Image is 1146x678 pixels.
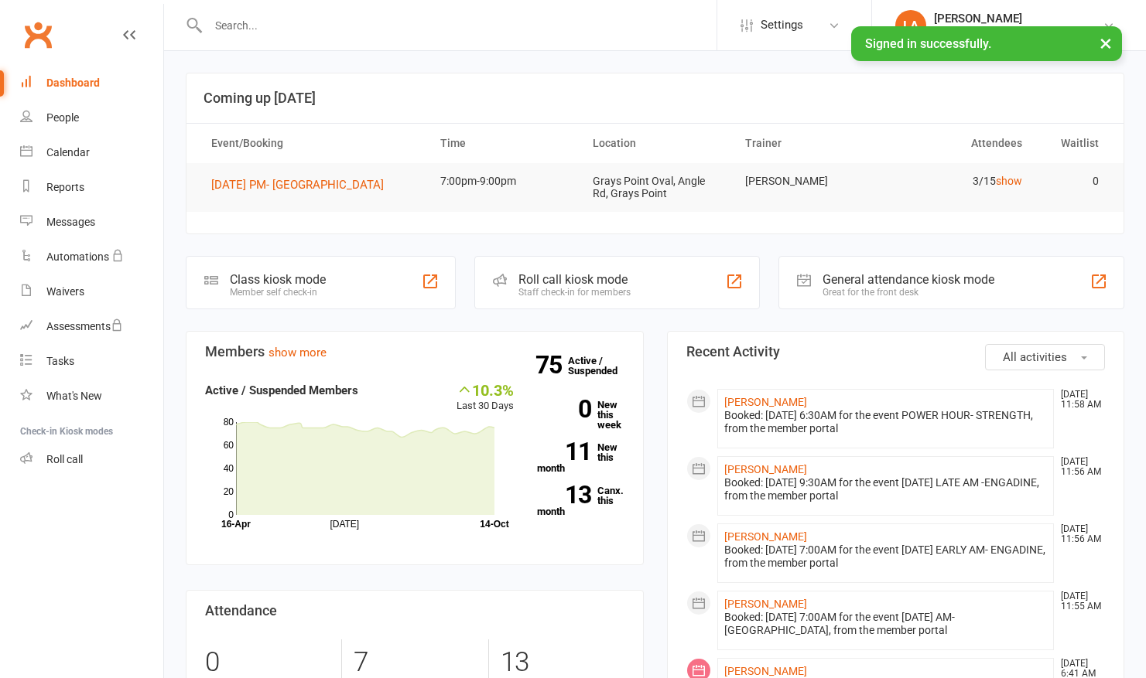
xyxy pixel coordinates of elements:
[197,124,426,163] th: Event/Booking
[1036,124,1113,163] th: Waitlist
[19,15,57,54] a: Clubworx
[20,135,163,170] a: Calendar
[20,170,163,205] a: Reports
[731,163,884,199] td: [PERSON_NAME]
[46,390,102,402] div: What's New
[996,175,1022,187] a: show
[537,400,624,430] a: 0New this week
[865,36,991,51] span: Signed in successfully.
[724,665,807,677] a: [PERSON_NAME]
[934,26,1103,39] div: Diamonds in the Rough Adventures
[20,240,163,274] a: Automations
[724,543,1048,570] div: Booked: [DATE] 7:00AM for the event [DATE] EARLY AM- ENGADINE, from the member portal
[537,483,591,506] strong: 13
[724,476,1048,503] div: Booked: [DATE] 9:30AM for the event [DATE] LATE AM -ENGADINE, from the member portal
[205,383,358,397] strong: Active / Suspended Members
[46,181,84,193] div: Reports
[46,355,74,367] div: Tasks
[20,379,163,414] a: What's New
[204,90,1107,106] h3: Coming up [DATE]
[20,442,163,477] a: Roll call
[46,250,109,263] div: Automations
[230,287,326,298] div: Member self check-in
[426,163,579,199] td: 7:00pm-9:00pm
[895,10,926,41] div: LA
[724,463,807,475] a: [PERSON_NAME]
[724,530,807,543] a: [PERSON_NAME]
[46,77,100,89] div: Dashboard
[724,396,807,408] a: [PERSON_NAME]
[934,12,1103,26] div: [PERSON_NAME]
[204,15,717,36] input: Search...
[518,287,631,298] div: Staff check-in for members
[823,272,994,287] div: General attendance kiosk mode
[884,124,1036,163] th: Attendees
[579,124,731,163] th: Location
[205,344,624,359] h3: Members
[46,146,90,158] div: Calendar
[46,453,83,465] div: Roll call
[1092,26,1120,60] button: ×
[20,101,163,135] a: People
[211,178,384,192] span: [DATE] PM- [GEOGRAPHIC_DATA]
[537,486,624,516] a: 13Canx. this month
[568,344,636,387] a: 75Active / Suspended
[724,409,1048,435] div: Booked: [DATE] 6:30AM for the event POWER HOUR- STRENGTH, from the member portal
[724,611,1048,637] div: Booked: [DATE] 7:00AM for the event [DATE] AM- [GEOGRAPHIC_DATA], from the member portal
[537,397,591,421] strong: 0
[20,309,163,344] a: Assessments
[535,353,568,376] strong: 75
[20,344,163,379] a: Tasks
[20,205,163,240] a: Messages
[1036,163,1113,199] td: 0
[457,381,514,414] div: Last 30 Days
[46,216,95,228] div: Messages
[537,442,624,473] a: 11New this month
[823,287,994,298] div: Great for the front desk
[884,163,1036,199] td: 3/15
[230,272,326,287] div: Class kiosk mode
[457,381,514,398] div: 10.3%
[46,285,84,298] div: Waivers
[20,66,163,101] a: Dashboard
[211,175,395,194] button: [DATE] PM- [GEOGRAPHIC_DATA]
[46,320,123,332] div: Assessments
[205,603,624,618] h3: Attendance
[731,124,884,163] th: Trainer
[761,8,803,43] span: Settings
[985,344,1105,370] button: All activities
[518,272,631,287] div: Roll call kiosk mode
[1053,457,1104,477] time: [DATE] 11:56 AM
[537,440,591,463] strong: 11
[1053,390,1104,410] time: [DATE] 11:58 AM
[579,163,731,212] td: Grays Point Oval, Angle Rd, Grays Point
[1053,591,1104,612] time: [DATE] 11:55 AM
[46,111,79,124] div: People
[20,274,163,309] a: Waivers
[686,344,1106,359] h3: Recent Activity
[1053,524,1104,544] time: [DATE] 11:56 AM
[1003,350,1067,364] span: All activities
[724,598,807,610] a: [PERSON_NAME]
[426,124,579,163] th: Time
[269,346,327,359] a: show more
